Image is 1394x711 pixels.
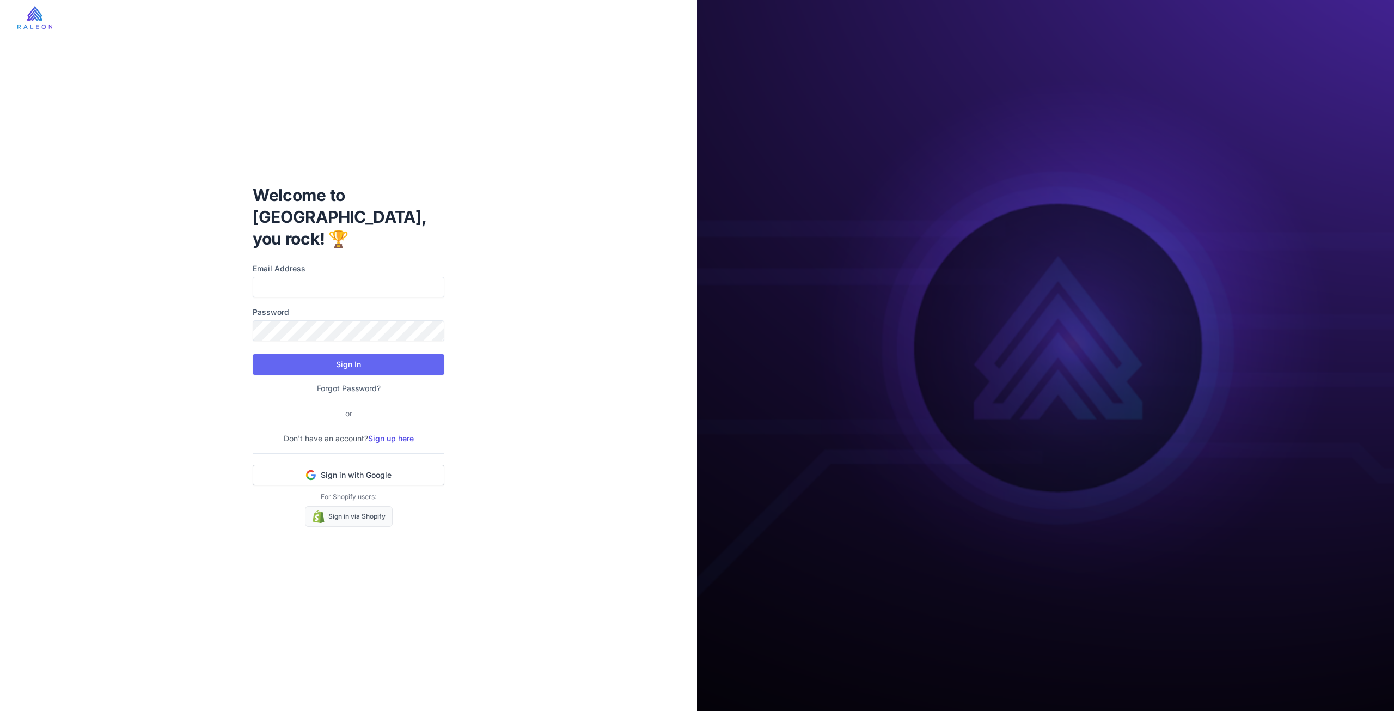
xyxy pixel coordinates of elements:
[253,492,444,502] p: For Shopify users:
[305,506,393,527] a: Sign in via Shopify
[17,6,52,29] img: raleon-logo-whitebg.9aac0268.jpg
[368,434,414,443] a: Sign up here
[253,263,444,275] label: Email Address
[253,354,444,375] button: Sign In
[253,465,444,485] button: Sign in with Google
[253,306,444,318] label: Password
[337,408,361,420] div: or
[317,384,381,393] a: Forgot Password?
[253,433,444,445] p: Don't have an account?
[253,184,444,250] h1: Welcome to [GEOGRAPHIC_DATA], you rock! 🏆
[321,470,392,481] span: Sign in with Google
